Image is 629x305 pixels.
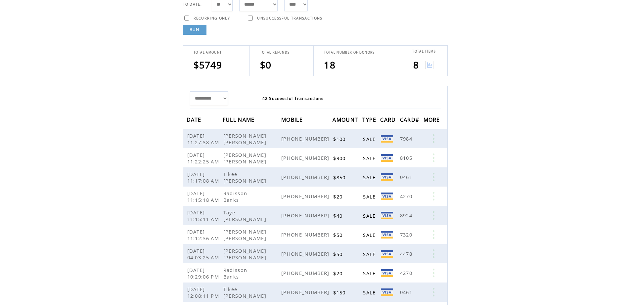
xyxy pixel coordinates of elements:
span: 4270 [400,193,414,199]
span: DATE [187,114,203,127]
span: 8 [413,59,419,71]
span: $900 [333,155,347,161]
span: [PHONE_NUMBER] [281,193,331,199]
span: [PHONE_NUMBER] [281,289,331,295]
span: Tikee [PERSON_NAME] [223,286,268,299]
a: MOBILE [281,117,304,121]
span: Radisson Banks [223,267,247,280]
img: Visa [381,173,393,181]
a: RUN [183,25,206,35]
span: [DATE] 11:15:18 AM [187,190,221,203]
span: $0 [260,59,272,71]
a: CARD [380,117,397,121]
span: 8105 [400,154,414,161]
span: TOTAL AMOUNT [194,50,222,55]
img: Visa [381,269,393,277]
span: 0461 [400,289,414,295]
a: TYPE [362,117,378,121]
span: [DATE] 12:08:11 PM [187,286,221,299]
span: SALE [363,136,377,142]
span: TOTAL REFUNDS [260,50,290,55]
span: SALE [363,174,377,181]
span: Tikee [PERSON_NAME] [223,171,268,184]
img: Visa [381,250,393,258]
span: $40 [333,212,344,219]
span: [DATE] 04:03:25 AM [187,247,221,261]
span: [DATE] 11:22:25 AM [187,152,221,165]
span: SALE [363,193,377,200]
span: 18 [324,59,336,71]
img: View graph [425,61,433,69]
span: [DATE] 11:27:38 AM [187,132,221,146]
a: AMOUNT [333,117,360,121]
span: 7984 [400,135,414,142]
span: SALE [363,212,377,219]
span: UNSUCCESSFUL TRANSACTIONS [257,16,322,21]
a: CARD# [400,117,421,121]
img: Visa [381,135,393,143]
span: TOTAL NUMBER OF DONORS [324,50,375,55]
span: [PHONE_NUMBER] [281,154,331,161]
img: VISA [381,231,393,239]
span: 42 Successful Transactions [262,96,324,101]
span: $100 [333,136,347,142]
span: [PERSON_NAME] [PERSON_NAME] [223,132,268,146]
span: $850 [333,174,347,181]
span: [DATE] 11:15:11 AM [187,209,221,222]
span: [PERSON_NAME] [PERSON_NAME] [223,152,268,165]
span: 4478 [400,250,414,257]
span: MORE [424,114,442,127]
a: FULL NAME [223,117,256,121]
span: [PHONE_NUMBER] [281,231,331,238]
a: DATE [187,117,203,121]
span: Radisson Banks [223,190,247,203]
span: $50 [333,251,344,257]
img: Visa [381,288,393,296]
span: SALE [363,270,377,277]
span: [PERSON_NAME] [PERSON_NAME] [223,247,268,261]
span: SALE [363,155,377,161]
span: [PHONE_NUMBER] [281,270,331,276]
span: [PHONE_NUMBER] [281,135,331,142]
span: SALE [363,289,377,296]
span: SALE [363,232,377,238]
span: MOBILE [281,114,304,127]
span: [PHONE_NUMBER] [281,250,331,257]
span: SALE [363,251,377,257]
span: [PHONE_NUMBER] [281,212,331,219]
span: TYPE [362,114,378,127]
span: [PHONE_NUMBER] [281,174,331,180]
span: Taye [PERSON_NAME] [223,209,268,222]
span: [DATE] 11:12:36 AM [187,228,221,241]
span: AMOUNT [333,114,360,127]
span: $50 [333,232,344,238]
span: 8924 [400,212,414,219]
span: 7320 [400,231,414,238]
span: CARD [380,114,397,127]
span: CARD# [400,114,421,127]
span: $5749 [194,59,222,71]
span: RECURRING ONLY [194,16,230,21]
img: Visa [381,193,393,200]
span: FULL NAME [223,114,256,127]
span: TOTAL ITEMS [412,49,436,54]
span: $150 [333,289,347,296]
img: Visa [381,154,393,162]
span: 4270 [400,270,414,276]
span: [DATE] 11:17:08 AM [187,171,221,184]
span: TO DATE: [183,2,202,7]
span: $20 [333,193,344,200]
span: [PERSON_NAME] [PERSON_NAME] [223,228,268,241]
img: Visa [381,212,393,219]
span: 0461 [400,174,414,180]
span: [DATE] 10:29:06 PM [187,267,221,280]
span: $20 [333,270,344,277]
